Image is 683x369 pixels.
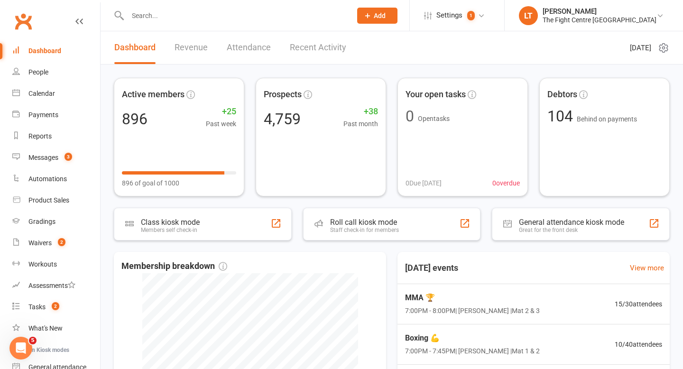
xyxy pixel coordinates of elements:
span: [DATE] [630,42,651,54]
a: Workouts [12,254,100,275]
div: LT [519,6,538,25]
a: Revenue [175,31,208,64]
a: Dashboard [12,40,100,62]
span: 0 Due [DATE] [406,178,442,188]
div: Roll call kiosk mode [330,218,399,227]
div: Workouts [28,260,57,268]
button: Add [357,8,397,24]
div: Calendar [28,90,55,97]
a: Dashboard [114,31,156,64]
span: Prospects [264,88,302,101]
div: General attendance kiosk mode [519,218,624,227]
span: Boxing 💪 [405,332,540,344]
span: 1 [467,11,475,20]
span: Open tasks [418,115,450,122]
a: Payments [12,104,100,126]
h3: [DATE] events [397,259,466,277]
span: 2 [52,302,59,310]
span: 0 overdue [492,178,520,188]
span: MMA 🏆 [405,292,540,304]
div: 4,759 [264,111,301,127]
div: What's New [28,324,63,332]
a: Automations [12,168,100,190]
a: View more [630,262,664,274]
span: 15 / 30 attendees [615,299,662,309]
div: 0 [406,109,414,124]
span: Settings [436,5,462,26]
span: Membership breakdown [121,259,227,273]
a: Clubworx [11,9,35,33]
span: Your open tasks [406,88,466,101]
div: Product Sales [28,196,69,204]
a: Gradings [12,211,100,232]
div: Messages [28,154,58,161]
div: Staff check-in for members [330,227,399,233]
a: What's New [12,318,100,339]
a: Tasks 2 [12,296,100,318]
div: Class kiosk mode [141,218,200,227]
div: Payments [28,111,58,119]
div: People [28,68,48,76]
a: Messages 3 [12,147,100,168]
a: Reports [12,126,100,147]
span: Add [374,12,386,19]
div: 896 [122,111,148,127]
span: Debtors [547,88,577,101]
span: +25 [206,105,236,119]
div: Tasks [28,303,46,311]
div: Reports [28,132,52,140]
span: 3 [65,153,72,161]
span: 7:00PM - 7:45PM | [PERSON_NAME] | Mat 1 & 2 [405,346,540,356]
span: 5 [29,337,37,344]
span: Past week [206,119,236,129]
div: Members self check-in [141,227,200,233]
a: Product Sales [12,190,100,211]
a: Attendance [227,31,271,64]
div: [PERSON_NAME] [543,7,656,16]
input: Search... [125,9,345,22]
div: The Fight Centre [GEOGRAPHIC_DATA] [543,16,656,24]
a: Waivers 2 [12,232,100,254]
a: Calendar [12,83,100,104]
span: 104 [547,107,577,125]
span: Past month [343,119,378,129]
span: 896 of goal of 1000 [122,178,179,188]
span: 7:00PM - 8:00PM | [PERSON_NAME] | Mat 2 & 3 [405,305,540,316]
div: Waivers [28,239,52,247]
iframe: Intercom live chat [9,337,32,360]
span: Active members [122,88,185,101]
div: Automations [28,175,67,183]
div: Gradings [28,218,55,225]
div: Great for the front desk [519,227,624,233]
div: Dashboard [28,47,61,55]
span: 2 [58,238,65,246]
span: +38 [343,105,378,119]
span: Behind on payments [577,115,637,123]
a: People [12,62,100,83]
div: Assessments [28,282,75,289]
span: 10 / 40 attendees [615,339,662,350]
a: Assessments [12,275,100,296]
a: Recent Activity [290,31,346,64]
